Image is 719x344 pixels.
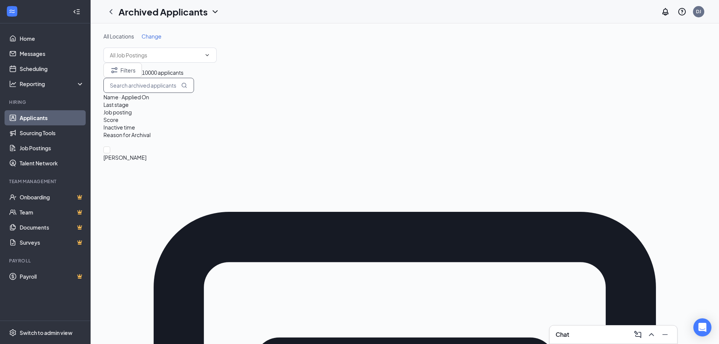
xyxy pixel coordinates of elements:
a: TeamCrown [20,205,84,220]
span: Job posting [103,109,132,116]
svg: QuestionInfo [677,7,687,16]
svg: Settings [9,329,17,336]
input: All Job Postings [110,51,201,59]
svg: Notifications [661,7,670,16]
svg: Filter [110,66,119,75]
button: ChevronUp [645,329,657,341]
button: Last stage [103,100,129,109]
div: Payroll [9,258,83,264]
div: DJ [696,8,701,15]
svg: ChevronUp [647,330,656,339]
span: Last stage [103,101,129,108]
svg: Collapse [73,8,80,15]
span: Change [142,33,162,40]
button: Inactive time [103,123,135,131]
div: Team Management [9,178,83,185]
span: Reason for Archival [103,131,151,138]
span: Inactive time [103,124,135,131]
span: 10000 applicants [142,69,183,76]
a: Scheduling [20,61,84,76]
h3: Chat [556,330,569,339]
a: Talent Network [20,156,84,171]
a: DocumentsCrown [20,220,84,235]
svg: ChevronLeft [106,7,115,16]
button: Minimize [659,329,671,341]
div: Open Intercom Messenger [693,318,711,336]
button: Name · Applied On [103,93,149,101]
svg: MagnifyingGlass [181,82,187,88]
h1: Archived Applicants [119,5,208,18]
span: Name · Applied On [103,94,149,100]
button: Score [103,116,119,124]
svg: ChevronDown [204,52,210,58]
svg: Analysis [9,80,17,88]
svg: ComposeMessage [633,330,642,339]
input: Search archived applicants [103,78,194,93]
div: Reporting [20,80,85,88]
button: Reason for Archival [103,131,151,139]
span: Score [103,116,119,123]
a: Sourcing Tools [20,125,84,140]
a: Home [20,31,84,46]
a: PayrollCrown [20,269,84,284]
span: All Locations [103,33,134,40]
div: Switch to admin view [20,329,72,336]
span: [PERSON_NAME] [103,153,706,162]
a: SurveysCrown [20,235,84,250]
a: Job Postings [20,140,84,156]
svg: ChevronDown [211,7,220,16]
div: Hiring [9,99,83,105]
button: Filter Filters [103,63,142,78]
svg: WorkstreamLogo [8,8,16,15]
svg: Minimize [660,330,670,339]
button: Job posting [103,108,132,116]
a: Applicants [20,110,84,125]
a: Messages [20,46,84,61]
a: OnboardingCrown [20,190,84,205]
button: ComposeMessage [632,329,644,341]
